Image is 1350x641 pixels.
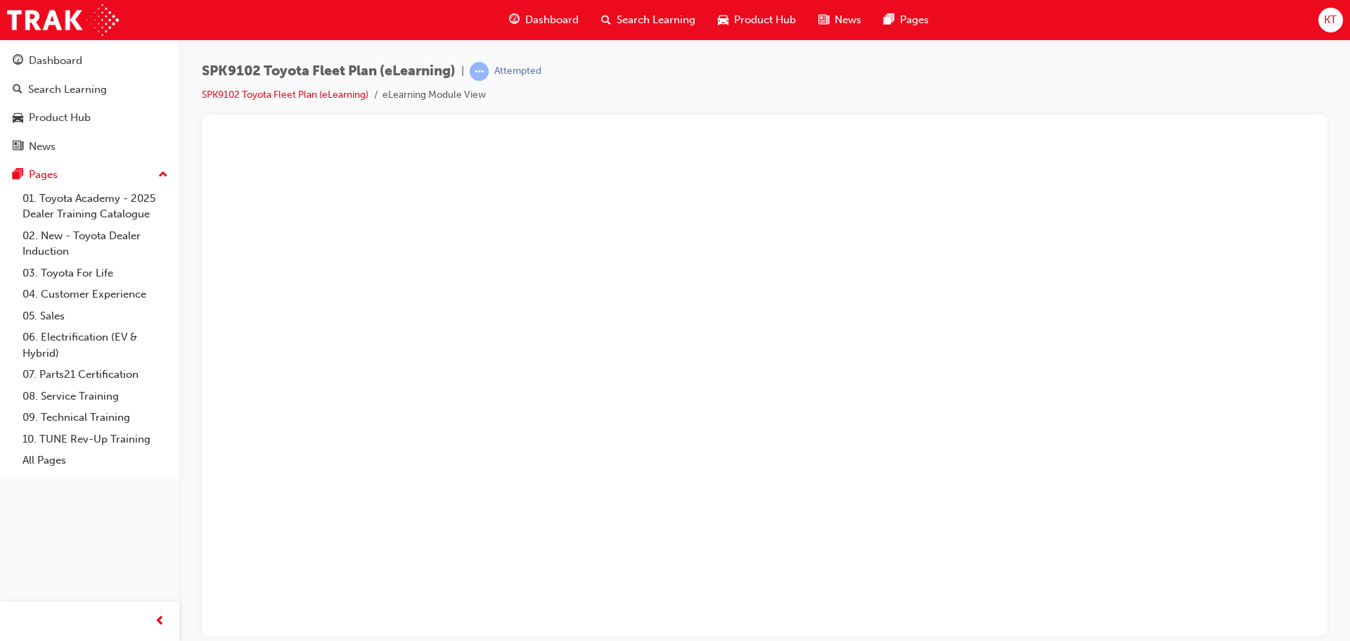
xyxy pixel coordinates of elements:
span: guage-icon [509,11,520,29]
div: Pages [29,167,58,183]
a: 01. Toyota Academy - 2025 Dealer Training Catalogue [17,188,174,225]
a: 06. Electrification (EV & Hybrid) [17,326,174,364]
a: 07. Parts21 Certification [17,364,174,386]
a: Product Hub [6,105,174,131]
a: news-iconNews [807,6,873,34]
div: Dashboard [29,53,82,69]
a: All Pages [17,450,174,471]
li: eLearning Module View [382,87,486,103]
a: Search Learning [6,77,174,103]
a: pages-iconPages [873,6,940,34]
button: Pages [6,162,174,188]
span: car-icon [13,112,23,125]
a: guage-iconDashboard [498,6,590,34]
span: | [461,63,464,80]
span: search-icon [13,84,22,96]
span: car-icon [718,11,728,29]
a: Dashboard [6,48,174,74]
button: KT [1318,8,1343,32]
span: Search Learning [617,12,695,28]
div: Search Learning [28,82,107,98]
a: 02. New - Toyota Dealer Induction [17,225,174,262]
span: Pages [900,12,929,28]
span: KT [1324,12,1337,28]
span: up-icon [158,166,168,184]
span: News [835,12,861,28]
div: Product Hub [29,110,91,126]
span: pages-icon [884,11,894,29]
a: search-iconSearch Learning [590,6,707,34]
div: News [29,139,56,155]
img: Trak [7,4,119,36]
span: SPK9102 Toyota Fleet Plan (eLearning) [202,63,456,80]
button: DashboardSearch LearningProduct HubNews [6,45,174,162]
a: 03. Toyota For Life [17,262,174,284]
div: Attempted [494,65,541,78]
span: guage-icon [13,55,23,68]
span: news-icon [13,141,23,153]
span: prev-icon [155,613,165,630]
a: 05. Sales [17,305,174,327]
span: search-icon [601,11,611,29]
span: pages-icon [13,169,23,182]
a: car-iconProduct Hub [707,6,807,34]
a: News [6,134,174,160]
span: Product Hub [734,12,796,28]
span: news-icon [818,11,829,29]
a: 10. TUNE Rev-Up Training [17,429,174,450]
a: 09. Technical Training [17,407,174,429]
a: 04. Customer Experience [17,284,174,305]
a: SPK9102 Toyota Fleet Plan (eLearning) [202,89,368,101]
span: Dashboard [525,12,579,28]
a: 08. Service Training [17,386,174,407]
span: learningRecordVerb_ATTEMPT-icon [470,62,489,81]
